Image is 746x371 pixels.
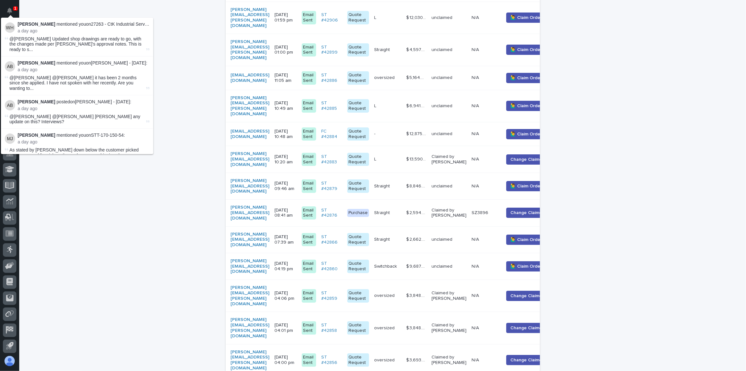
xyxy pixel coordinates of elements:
[302,289,316,303] div: Email Sent
[510,293,544,299] span: Change Claimer
[406,292,428,298] p: $ 3,848.00
[321,154,342,165] a: ST #42883
[510,237,542,243] span: 🙋‍♂️ Claim Order
[374,74,396,81] p: oversized
[374,14,378,21] p: L
[321,129,342,140] a: FC #42884
[18,28,149,34] p: a day ago
[231,151,270,167] a: [PERSON_NAME][EMAIL_ADDRESS][DOMAIN_NAME]
[5,22,15,33] img: Weston Hochstetler
[231,7,270,29] a: [PERSON_NAME][EMAIL_ADDRESS][PERSON_NAME][DOMAIN_NAME]
[226,253,558,280] tr: [PERSON_NAME][EMAIL_ADDRESS][DOMAIN_NAME] [DATE] 04:19 pmEmail SentST #42860 Quote RequestSwitchb...
[14,6,16,11] p: 1
[231,73,270,83] a: [EMAIL_ADDRESS][DOMAIN_NAME]
[406,209,428,216] p: $ 2,594.00
[275,290,297,301] p: [DATE] 04:06 pm
[302,71,316,85] div: Email Sent
[347,233,369,246] div: Quote Request
[18,133,149,138] p: mentioned you on :
[347,11,369,24] div: Quote Request
[18,22,55,27] strong: [PERSON_NAME]
[321,181,342,192] a: ST #42879
[406,182,428,189] p: $ 8,846.00
[406,236,428,242] p: $ 2,662.00
[302,206,316,220] div: Email Sent
[5,134,15,144] img: Mike Johnson
[506,261,546,272] button: 🙋‍♂️ Claim Order
[432,323,466,333] p: Claimed by [PERSON_NAME]
[347,289,369,303] div: Quote Request
[275,45,297,56] p: [DATE] 01:00 pm
[226,146,558,173] tr: [PERSON_NAME][EMAIL_ADDRESS][DOMAIN_NAME] [DATE] 10:20 amEmail SentST #42883 Quote RequestLL $ 13...
[406,263,428,269] p: $ 9,687.00
[226,2,558,34] tr: [PERSON_NAME][EMAIL_ADDRESS][PERSON_NAME][DOMAIN_NAME] [DATE] 01:59 pmEmail SentST #42906 Quote R...
[510,156,544,163] span: Change Claimer
[10,36,145,52] span: @[PERSON_NAME] Updated shop drawings are ready to go, with the changes made per [PERSON_NAME]'s a...
[406,155,428,162] p: $ 13,590.00
[347,127,369,141] div: Quote Request
[472,356,480,363] p: N/A
[432,355,466,366] p: Claimed by [PERSON_NAME]
[472,209,490,216] p: SZ3896
[302,233,316,246] div: Email Sent
[432,184,466,189] p: unclaimed
[302,153,316,166] div: Email Sent
[321,100,342,111] a: ST #42885
[406,356,428,363] p: $ 3,693.00
[432,75,466,81] p: unclaimed
[275,355,297,366] p: [DATE] 04:00 pm
[472,263,480,269] p: N/A
[432,15,466,21] p: unclaimed
[506,154,548,165] button: Change Claimer
[472,102,480,109] p: N/A
[226,34,558,66] tr: [PERSON_NAME][EMAIL_ADDRESS][PERSON_NAME][DOMAIN_NAME] [DATE] 01:00 pmEmail SentST #42899 Quote R...
[231,258,270,274] a: [PERSON_NAME][EMAIL_ADDRESS][DOMAIN_NAME]
[347,260,369,273] div: Quote Request
[510,103,542,109] span: 🙋‍♂️ Claim Order
[321,261,342,272] a: ST #42860
[321,45,342,56] a: ST #42899
[472,292,480,298] p: N/A
[510,75,542,81] span: 🙋‍♂️ Claim Order
[347,209,369,217] div: Purchase
[226,200,558,226] tr: [PERSON_NAME][EMAIL_ADDRESS][DOMAIN_NAME] [DATE] 08:41 amEmail SentST #42876 PurchaseStraightStra...
[510,357,544,363] span: Change Claimer
[347,321,369,335] div: Quote Request
[226,90,558,122] tr: [PERSON_NAME][EMAIL_ADDRESS][PERSON_NAME][DOMAIN_NAME] [DATE] 10:49 amEmail SentST #42885 Quote R...
[302,127,316,141] div: Email Sent
[321,355,342,366] a: ST #42856
[18,60,149,66] p: mentioned you on [PERSON_NAME] - [DATE] :
[302,11,316,24] div: Email Sent
[510,263,542,270] span: 🙋‍♂️ Claim Order
[406,102,428,109] p: $ 6,941.00
[374,263,398,269] p: Switchback
[510,47,542,53] span: 🙋‍♂️ Claim Order
[472,74,480,81] p: N/A
[510,183,542,189] span: 🙋‍♂️ Claim Order
[275,12,297,23] p: [DATE] 01:59 pm
[506,291,548,301] button: Change Claimer
[18,133,55,138] strong: [PERSON_NAME]
[374,324,396,331] p: oversized
[321,73,342,83] a: ST #42886
[302,353,316,367] div: Email Sent
[374,155,378,162] p: L
[347,153,369,166] div: Quote Request
[5,61,15,72] img: Austin Beachy
[347,353,369,367] div: Quote Request
[231,129,270,140] a: [EMAIL_ADDRESS][DOMAIN_NAME]
[18,22,149,27] p: mentioned you on 27263 - CtK Industrial Service Company LLC - Bridge beam only, galvanized :
[506,101,546,111] button: 🙋‍♂️ Claim Order
[302,260,316,273] div: Email Sent
[432,47,466,53] p: unclaimed
[226,122,558,146] tr: [EMAIL_ADDRESS][DOMAIN_NAME] [DATE] 10:48 amEmail SentFC #42884 Quote Request-- $ 12,875.00$ 12,8...
[302,179,316,193] div: Email Sent
[374,46,391,53] p: Straight
[3,4,16,17] button: Notifications
[231,317,270,339] a: [PERSON_NAME][EMAIL_ADDRESS][PERSON_NAME][DOMAIN_NAME]
[506,129,546,139] button: 🙋‍♂️ Claim Order
[506,13,546,23] button: 🙋‍♂️ Claim Order
[472,324,480,331] p: N/A
[275,261,297,272] p: [DATE] 04:19 pm
[8,8,16,18] div: Notifications1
